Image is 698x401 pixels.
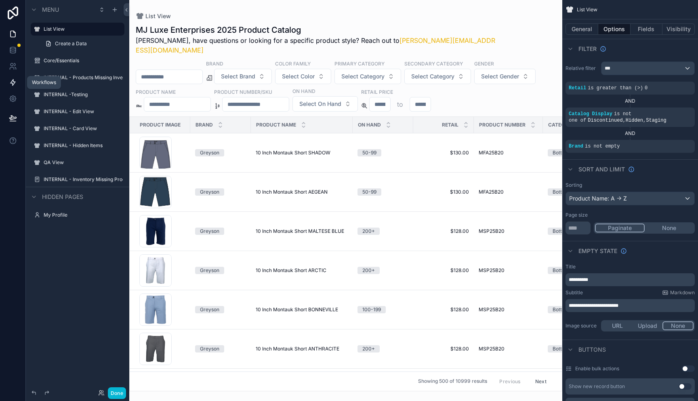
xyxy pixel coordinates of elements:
[643,118,646,123] span: ,
[645,85,648,91] span: 0
[566,130,695,137] div: AND
[578,247,617,255] span: Empty state
[42,193,83,201] span: Hidden pages
[44,142,123,149] label: INTERNAL - Hidden Items
[578,45,597,53] span: Filter
[566,323,598,329] label: Image source
[418,378,487,385] span: Showing 500 of 10999 results
[598,23,631,35] button: Options
[32,79,56,86] div: Workflows
[645,224,694,232] button: None
[108,387,126,399] button: Done
[578,165,625,173] span: Sort And Limit
[44,57,123,64] label: Core/Essentials
[566,289,583,296] label: Subtitle
[479,122,526,128] span: Product Number
[44,108,123,115] label: INTERNAL - Edit View
[530,375,552,388] button: Next
[633,321,663,330] button: Upload
[196,122,213,128] span: Brand
[44,26,120,32] label: List View
[358,122,381,128] span: On Hand
[569,144,583,149] span: Brand
[575,365,619,372] label: Enable bulk actions
[566,192,695,205] button: Product Name: A -> Z
[140,122,181,128] span: Product Image
[670,289,695,296] span: Markdown
[566,23,598,35] button: General
[44,91,123,98] label: INTERNAL -Testing
[662,289,695,296] a: Markdown
[588,85,643,91] span: is greater than (>)
[662,321,694,330] button: None
[44,125,123,132] label: INTERNAL - Card View
[44,176,123,183] label: INTERNAL - Inventory Missing Products
[569,85,586,91] span: Retail
[566,299,695,312] div: scrollable content
[44,74,123,81] label: INTERNAL - Products Missing Inventory
[588,118,666,123] span: Discontinued Hidden Staging
[256,122,296,128] span: Product Name
[566,192,694,205] div: Product Name: A -> Z
[631,23,663,35] button: Fields
[566,98,695,104] div: AND
[40,37,124,50] a: Create a Data
[623,118,626,123] span: ,
[44,159,123,166] label: QA View
[577,6,597,13] span: List View
[569,111,612,117] span: Catalog Display
[585,144,620,149] span: is not empty
[55,40,87,47] span: Create a Data
[548,122,575,128] span: Category
[662,23,695,35] button: Visibility
[42,6,59,14] span: Menu
[569,383,625,390] div: Show new record button
[566,273,695,286] div: scrollable content
[578,346,606,354] span: Buttons
[566,65,598,72] label: Relative filter
[566,212,588,218] label: Page size
[602,321,633,330] button: URL
[442,122,458,128] span: Retail
[44,212,123,218] label: My Profile
[566,264,576,270] label: Title
[566,182,582,188] label: Sorting
[595,224,645,232] button: Paginate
